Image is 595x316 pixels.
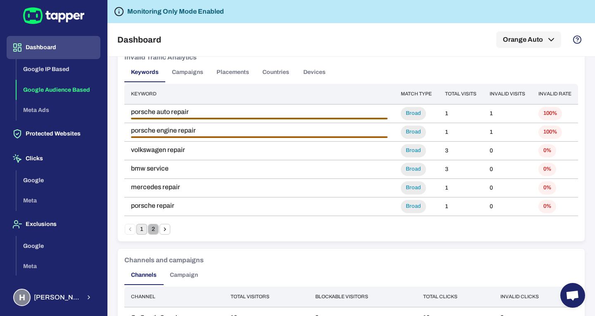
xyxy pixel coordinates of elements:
th: Invalid rate [532,84,578,104]
h6: Monitoring Only Mode Enabled [127,7,224,17]
button: Channels [124,265,163,285]
button: H[PERSON_NAME] Moaref [7,285,100,309]
td: 0 [483,141,532,160]
a: Google [17,176,100,183]
span: Broad [401,128,426,135]
div: Geographical Inconsistency • 1 [131,136,388,138]
th: Blockable visitors [309,287,416,307]
button: Orange Auto [496,31,561,48]
span: 0% [538,166,556,173]
span: porsche auto repair [131,108,388,116]
span: mercedes repair [131,183,388,191]
span: Broad [401,184,426,191]
nav: pagination navigation [124,224,171,235]
a: Google [17,242,100,249]
th: Total clicks [416,287,494,307]
span: 0% [538,203,556,210]
a: Google Audience Based [17,86,100,93]
span: 100% [538,110,562,117]
span: porsche repair [131,202,388,210]
a: Dashboard [7,43,100,50]
td: 1 [483,123,532,141]
span: 0% [538,147,556,154]
td: 3 [438,141,483,160]
button: Countries [256,62,296,82]
button: Go to page 2 [148,224,159,235]
td: 1 [438,197,483,216]
div: H [13,289,31,306]
a: Google IP Based [17,65,100,72]
th: Invalid clicks [494,287,578,307]
td: 1 [438,104,483,123]
button: Google [17,236,100,257]
button: Campaign [163,265,205,285]
td: 1 [438,178,483,197]
h5: Dashboard [117,35,161,45]
span: Broad [401,110,426,117]
span: 100% [538,128,562,135]
h6: Invalid Traffic Analytics [124,52,197,62]
button: Campaigns [165,62,210,82]
span: Broad [401,203,426,210]
button: Google [17,170,100,191]
button: Go to next page [159,224,170,235]
div: Open chat [560,283,585,308]
button: Clicks [7,147,100,170]
span: 0% [538,184,556,191]
svg: Tapper is not blocking any fraudulent activity for this domain [114,7,124,17]
span: [PERSON_NAME] Moaref [34,293,81,302]
span: Broad [401,166,426,173]
td: 1 [438,123,483,141]
th: Keyword [124,84,394,104]
button: Devices [296,62,333,82]
a: Clicks [7,154,100,162]
td: 1 [483,104,532,123]
button: Google IP Based [17,59,100,80]
th: Total visitors [224,287,309,307]
span: Broad [401,147,426,154]
button: Exclusions [7,213,100,236]
button: Placements [210,62,256,82]
button: Google Audience Based [17,80,100,100]
button: Keywords [124,62,165,82]
td: 3 [438,160,483,178]
th: Match type [394,84,438,104]
h6: Channels and campaigns [124,255,204,265]
td: 0 [483,178,532,197]
a: Exclusions [7,220,100,227]
button: page 1 [136,224,147,235]
td: 0 [483,160,532,178]
td: 0 [483,197,532,216]
span: bmw service [131,164,388,173]
span: volkswagen repair [131,146,388,154]
a: Protected Websites [7,130,100,137]
button: Dashboard [7,36,100,59]
th: Channel [124,287,224,307]
span: porsche engine repair [131,126,388,135]
button: Protected Websites [7,122,100,145]
th: Invalid visits [483,84,532,104]
th: Total visits [438,84,483,104]
div: Geographical Inconsistency • 1 [131,118,388,119]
